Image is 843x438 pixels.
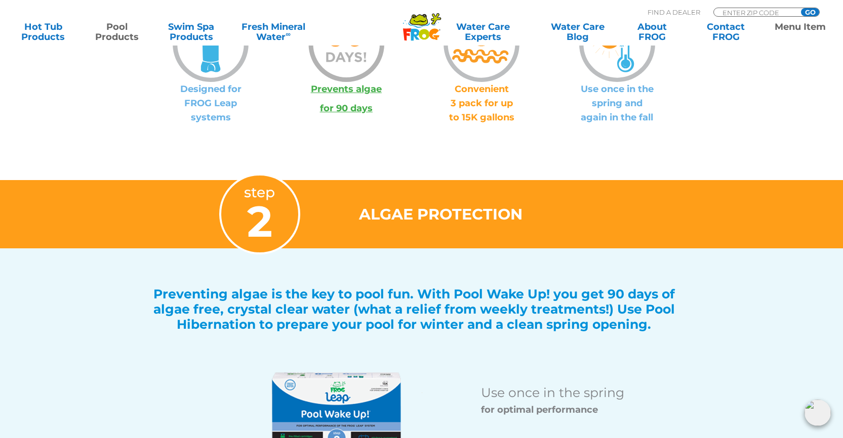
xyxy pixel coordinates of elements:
[10,22,76,42] a: Hot TubProducts
[286,30,291,38] sup: ∞
[801,8,819,16] input: GO
[619,22,685,42] a: AboutFROG
[414,82,550,124] p: Convenient 3 pack for up to 15K gallons
[481,385,660,400] h6: Use once in the spring
[545,22,611,42] a: Water CareBlog
[481,404,598,415] strong: for optimal performance
[648,8,700,17] p: Find A Dealer
[721,8,790,17] input: Zip Code Form
[805,400,831,426] img: openIcon
[84,22,150,42] a: PoolProducts
[430,22,537,42] a: Water CareExperts
[247,195,272,247] span: 2
[153,286,675,332] strong: Preventing algae is the key to pool fun. With Pool Wake Up! you get 90 days of algae free, crysta...
[693,22,759,42] a: ContactFROG
[158,22,224,42] a: Swim SpaProducts
[143,82,279,124] p: Designed for FROG Leap systems
[244,185,275,243] p: step
[181,205,700,223] h2: ALGAE PROTECTION
[232,22,315,42] a: Fresh MineralWater∞
[320,103,373,114] a: for 90 days
[549,82,685,124] p: Use once in the spring and again in the fall
[311,83,382,95] a: Prevents algae
[767,22,833,42] a: Menu Item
